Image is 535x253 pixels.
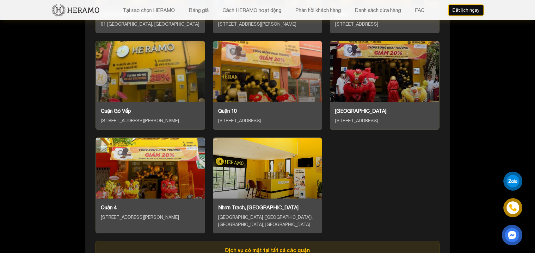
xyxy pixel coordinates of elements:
[293,6,343,14] button: Phản hồi khách hàng
[218,117,317,124] div: [STREET_ADDRESS]
[448,4,484,16] button: Đặt lịch ngay
[101,107,200,115] div: Quận Gò Vấp
[51,3,100,17] img: new-logo.3f60348b.png
[413,6,427,14] button: FAQ
[101,204,200,211] div: Quận 4
[218,107,317,115] div: Quận 10
[218,204,317,211] div: Nhơn Trạch, [GEOGRAPHIC_DATA]
[101,21,200,28] div: 01 [GEOGRAPHIC_DATA], [GEOGRAPHIC_DATA]
[101,117,200,124] div: [STREET_ADDRESS][PERSON_NAME]
[218,21,317,28] div: [STREET_ADDRESS][PERSON_NAME]
[101,214,200,221] div: [STREET_ADDRESS][PERSON_NAME]
[509,204,517,212] img: phone-icon
[121,6,177,14] button: Tại sao chọn HERAMO
[335,107,434,115] div: [GEOGRAPHIC_DATA]
[221,6,283,14] button: Cách HERAMO hoạt động
[335,21,434,28] div: [STREET_ADDRESS]
[225,247,310,253] strong: Dịch vụ có mặt tại tất cả các quận
[335,117,434,124] div: [STREET_ADDRESS]
[218,214,317,228] div: [GEOGRAPHIC_DATA] ([GEOGRAPHIC_DATA]), [GEOGRAPHIC_DATA], [GEOGRAPHIC_DATA]
[353,6,403,14] button: Danh sách cửa hàng
[504,199,522,217] a: phone-icon
[187,6,211,14] button: Bảng giá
